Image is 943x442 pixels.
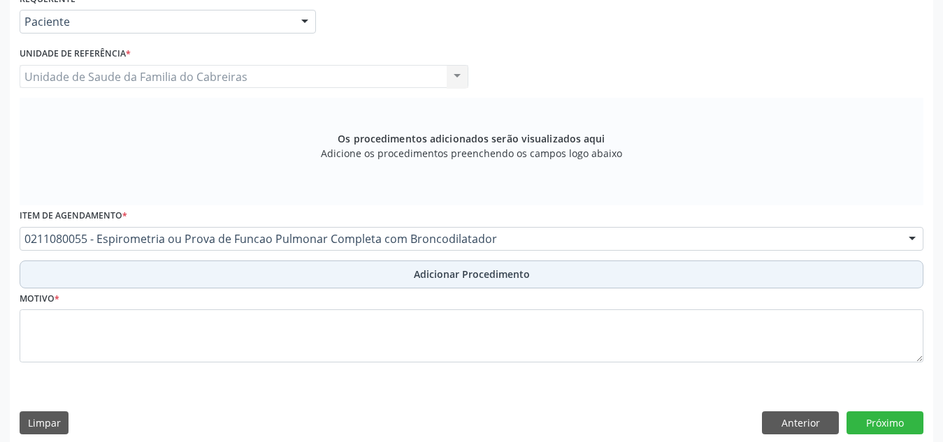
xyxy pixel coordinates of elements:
button: Anterior [762,411,839,435]
span: 0211080055 - Espirometria ou Prova de Funcao Pulmonar Completa com Broncodilatador [24,232,895,246]
label: Item de agendamento [20,205,127,227]
span: Adicionar Procedimento [414,267,530,281]
span: Adicione os procedimentos preenchendo os campos logo abaixo [321,146,622,161]
span: Paciente [24,15,287,29]
button: Adicionar Procedimento [20,260,923,288]
button: Próximo [847,411,923,435]
label: Motivo [20,288,59,310]
label: Unidade de referência [20,43,131,65]
span: Os procedimentos adicionados serão visualizados aqui [338,131,605,146]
